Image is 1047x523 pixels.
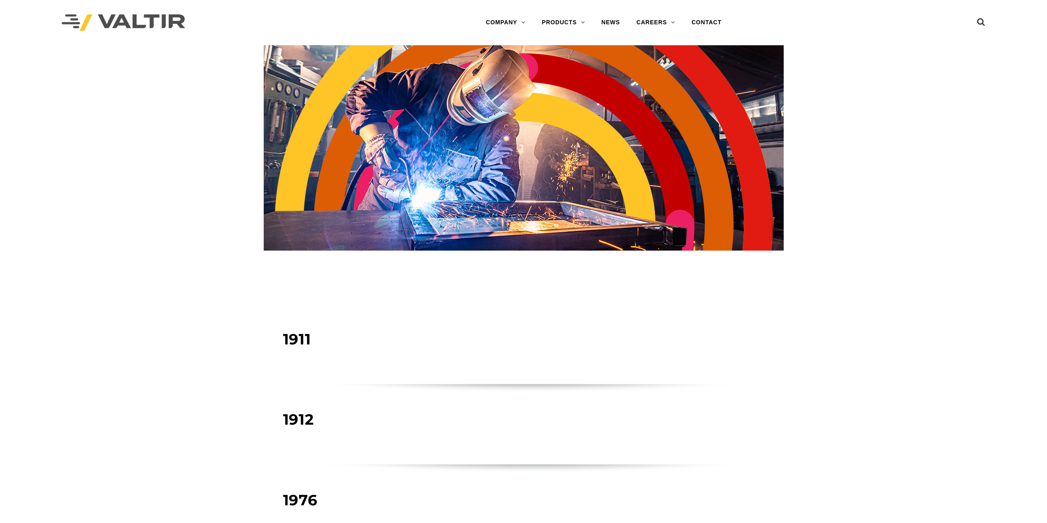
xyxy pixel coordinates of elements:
span: 1976 [283,491,318,509]
span: 1912 [283,410,314,428]
a: CONTACT [683,14,730,31]
span: 1911 [283,330,311,348]
a: COMPANY [478,14,534,31]
img: Header_Timeline [264,45,784,251]
a: NEWS [593,14,628,31]
a: CAREERS [628,14,683,31]
img: Valtir [62,14,185,31]
a: PRODUCTS [534,14,593,31]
